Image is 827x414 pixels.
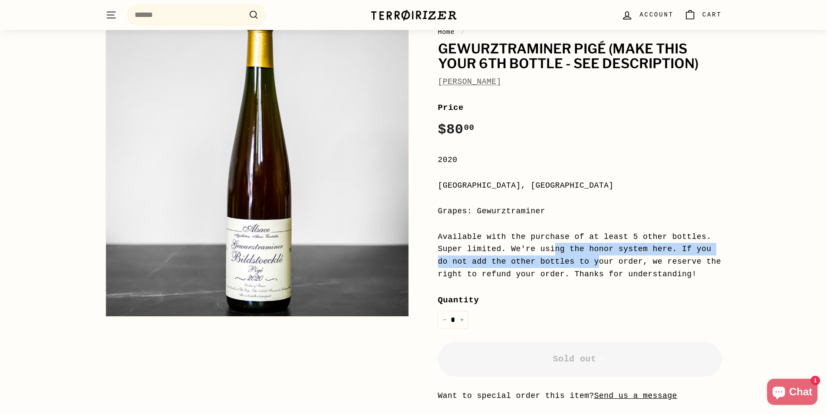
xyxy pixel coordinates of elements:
li: Want to special order this item? [438,390,722,402]
button: Sold out [438,342,722,377]
a: [PERSON_NAME] [438,77,501,86]
label: Quantity [438,294,722,307]
h1: Gewurztraminer Pigé (make this your 6th bottle - SEE DESCRIPTION) [438,42,722,71]
div: 2020 [438,154,722,166]
sup: 00 [464,123,474,132]
button: Increase item quantity by one [455,311,468,329]
span: / [459,28,468,36]
span: $80 [438,122,474,138]
a: Cart [679,2,727,28]
span: Sold out [553,354,606,364]
input: quantity [438,311,468,329]
div: Grapes: Gewurztraminer [438,205,722,218]
inbox-online-store-chat: Shopify online store chat [764,379,820,407]
a: Send us a message [594,391,677,400]
span: Cart [702,10,722,20]
div: [GEOGRAPHIC_DATA], [GEOGRAPHIC_DATA] [438,179,722,192]
a: Account [616,2,679,28]
nav: breadcrumbs [438,27,722,37]
span: Account [639,10,673,20]
a: Home [438,28,455,36]
label: Price [438,101,722,114]
button: Reduce item quantity by one [438,311,451,329]
div: Available with the purchase of at least 5 other bottles. Super limited. We're using the honor sys... [438,231,722,281]
img: Gewurztraminer Pigé (make this your 6th bottle - SEE DESCRIPTION) [106,13,409,316]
